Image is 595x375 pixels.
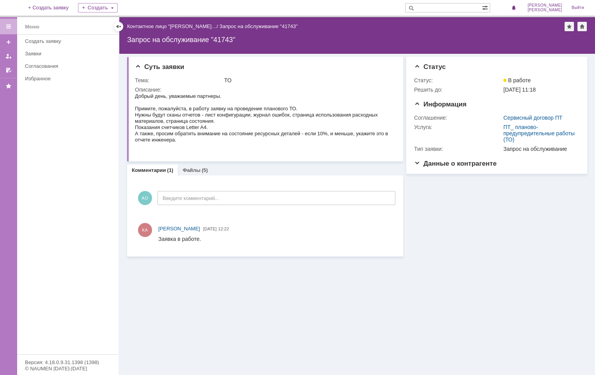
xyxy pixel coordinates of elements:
div: Услуга: [414,124,502,130]
div: / [127,23,220,29]
div: Создать [78,3,118,12]
a: Комментарии [132,167,166,173]
span: Информация [414,101,466,108]
a: Согласования [22,60,117,72]
span: [PERSON_NAME] [528,8,562,12]
div: Тема: [135,77,223,83]
div: Соглашение: [414,115,502,121]
div: Статус: [414,77,502,83]
div: Запрос на обслуживание [503,146,576,152]
a: Заявки [22,48,117,60]
div: Создать заявку [25,38,114,44]
div: Тип заявки: [414,146,502,152]
div: © NAUMEN [DATE]-[DATE] [25,366,111,371]
span: Статус [414,63,446,71]
span: [PERSON_NAME] [158,226,200,232]
a: Сервисный договор ПТ [503,115,562,121]
div: Решить до: [414,87,502,93]
div: Запрос на обслуживание "41743" [127,36,587,44]
div: Сделать домашней страницей [577,22,587,31]
div: Описание: [135,87,394,93]
div: Меню [25,22,39,32]
a: Мои заявки [2,50,15,62]
span: [DATE] 11:18 [503,87,536,93]
div: Согласования [25,63,114,69]
a: Файлы [182,167,200,173]
div: (1) [167,167,174,173]
div: Версия: 4.18.0.9.31.1398 (1398) [25,360,111,365]
div: Заявки [25,51,114,57]
span: Расширенный поиск [482,4,490,11]
a: Мои согласования [2,64,15,76]
a: Контактное лицо "[PERSON_NAME]… [127,23,217,29]
span: АО [138,191,152,205]
a: Создать заявку [22,35,117,47]
span: Данные о контрагенте [414,160,497,167]
div: Добавить в избранное [565,22,574,31]
div: ТО [224,77,393,83]
span: В работе [503,77,531,83]
a: Создать заявку [2,36,15,48]
span: [DATE] [203,226,217,231]
a: [PERSON_NAME] [158,225,200,233]
div: Скрыть меню [114,22,123,31]
div: Запрос на обслуживание "41743" [220,23,298,29]
span: 12:22 [218,226,229,231]
a: ПТ_ планово-предупредительные работы (ТО) [503,124,575,143]
div: Избранное [25,76,105,81]
span: Суть заявки [135,63,184,71]
span: [PERSON_NAME] [528,3,562,8]
div: (5) [202,167,208,173]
